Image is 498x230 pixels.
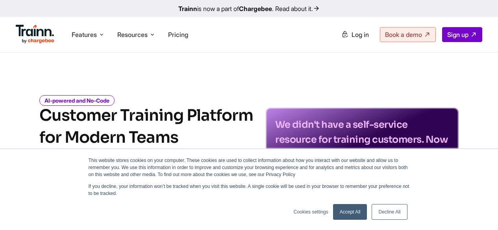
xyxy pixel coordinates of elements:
[16,25,54,44] img: Trainn Logo
[178,5,197,13] b: Trainn
[117,30,148,39] span: Resources
[72,30,97,39] span: Features
[372,204,407,220] a: Decline All
[294,208,328,215] a: Cookies settings
[168,31,188,39] a: Pricing
[333,204,367,220] a: Accept All
[39,105,253,149] h1: Customer Training Platform for Modern Teams
[442,27,482,42] a: Sign up
[89,157,410,178] p: This website stores cookies on your computer. These cookies are used to collect information about...
[337,28,374,42] a: Log in
[275,117,449,177] p: We didn't have a self-service resource for training customers. Now we have Buildops learning cent...
[380,27,436,42] a: Book a demo
[239,5,272,13] b: Chargebee
[385,31,422,39] span: Book a demo
[447,31,468,39] span: Sign up
[39,95,115,106] i: AI-powered and No-Code
[89,183,410,197] p: If you decline, your information won’t be tracked when you visit this website. A single cookie wi...
[352,31,369,39] span: Log in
